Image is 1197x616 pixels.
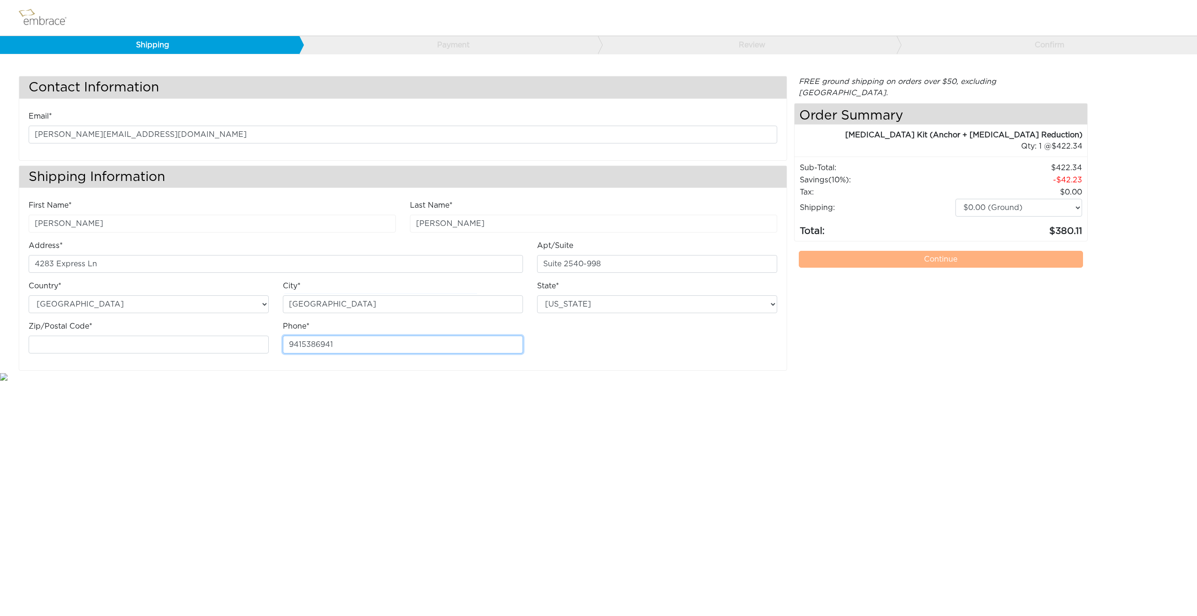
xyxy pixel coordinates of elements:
label: Zip/Postal Code* [29,321,92,332]
span: 422.34 [1052,143,1083,150]
label: Address* [29,240,63,251]
td: Sub-Total: [799,162,955,174]
label: Last Name* [410,200,453,211]
label: Country* [29,280,61,292]
a: Review [598,36,897,54]
h4: Order Summary [795,104,1087,125]
label: Email* [29,111,52,122]
td: 422.34 [955,162,1083,174]
div: FREE ground shipping on orders over $50, excluding [GEOGRAPHIC_DATA]. [794,76,1088,98]
td: Tax: [799,186,955,198]
td: Savings : [799,174,955,186]
label: City* [283,280,301,292]
a: Confirm [896,36,1196,54]
span: (10%) [828,176,849,184]
div: 1 @ [806,141,1083,152]
label: First Name* [29,200,72,211]
img: logo.png [16,6,77,30]
a: Continue [799,251,1083,268]
td: 42.23 [955,174,1083,186]
div: [MEDICAL_DATA] Kit (Anchor + [MEDICAL_DATA] Reduction) [795,129,1083,141]
td: Shipping: [799,198,955,217]
label: State* [537,280,559,292]
td: 380.11 [955,217,1083,239]
a: Payment [299,36,598,54]
h3: Shipping Information [19,166,787,188]
label: Apt/Suite [537,240,573,251]
td: Total: [799,217,955,239]
td: 0.00 [955,186,1083,198]
label: Phone* [283,321,310,332]
h3: Contact Information [19,76,787,98]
